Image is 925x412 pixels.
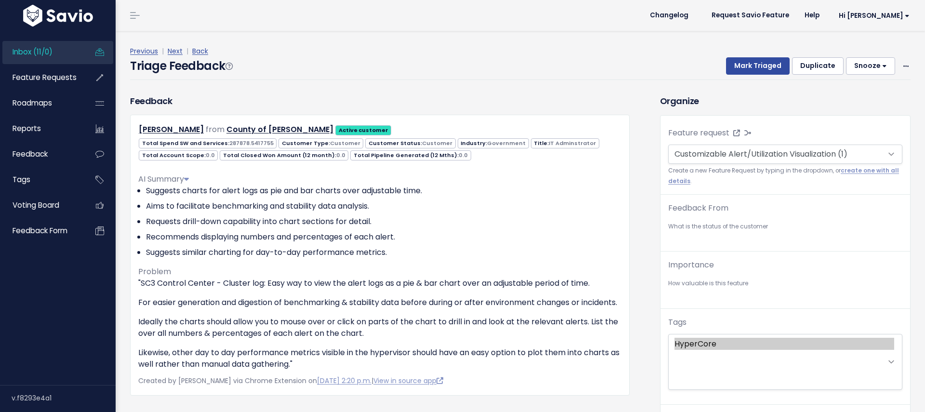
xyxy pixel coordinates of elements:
label: Feature request [668,127,729,139]
span: Customer [330,139,360,147]
a: View in source app [373,376,443,385]
div: v.f8293e4a1 [12,385,116,411]
a: Feedback form [2,220,80,242]
span: Total Spend SW and Services: [139,138,277,148]
a: County of [PERSON_NAME] [226,124,333,135]
a: create one with all details [668,167,899,185]
span: Tags [13,174,30,185]
label: Tags [668,317,687,328]
span: 0.0 [206,151,215,159]
label: Feedback From [668,202,728,214]
strong: Active customer [339,126,388,134]
p: For easier generation and digestion of benchmarking & stability data before during or after envir... [138,297,621,308]
img: logo-white.9d6f32f41409.svg [21,5,95,27]
label: Importance [668,259,714,271]
button: Snooze [846,57,895,75]
span: Reports [13,123,41,133]
a: Feature Requests [2,66,80,89]
a: Inbox (11/0) [2,41,80,63]
a: Help [797,8,827,23]
a: Back [192,46,208,56]
span: Changelog [650,12,688,19]
span: 0.0 [459,151,468,159]
a: Tags [2,169,80,191]
span: Hi [PERSON_NAME] [839,12,910,19]
a: Request Savio Feature [704,8,797,23]
button: Mark Triaged [726,57,790,75]
span: Customer Status: [365,138,455,148]
h4: Triage Feedback [130,57,232,75]
span: Voting Board [13,200,59,210]
span: Total Pipeline Generated (12 Mths): [350,150,471,160]
p: "SC3 Control Center - Cluster log: Easy way to view the alert logs as a pie & bar chart over an a... [138,278,621,289]
span: | [160,46,166,56]
span: Feature Requests [13,72,77,82]
a: Previous [130,46,158,56]
span: Industry: [458,138,529,148]
a: Roadmaps [2,92,80,114]
option: HyperCore [674,338,894,350]
span: Inbox (11/0) [13,47,53,57]
li: Recommends displaying numbers and percentages of each alert. [146,231,621,243]
h3: Organize [660,94,911,107]
span: 0.0 [336,151,345,159]
a: Reports [2,118,80,140]
span: Customer [422,139,452,147]
small: How valuable is this feature [668,279,902,289]
span: Government [487,139,526,147]
li: Suggests charts for alert logs as pie and bar charts over adjustable time. [146,185,621,197]
span: Title: [531,138,599,148]
li: Requests drill-down capability into chart sections for detail. [146,216,621,227]
span: Feedback form [13,226,67,236]
small: Create a new Feature Request by typing in the dropdown, or . [668,166,902,186]
p: Likewise, other day to day performance metrics visible in the hypervisor should have an easy opti... [138,347,621,370]
span: Created by [PERSON_NAME] via Chrome Extension on | [138,376,443,385]
span: Problem [138,266,171,277]
a: Next [168,46,183,56]
a: [PERSON_NAME] [139,124,204,135]
span: Total Account Scope: [139,150,218,160]
a: Voting Board [2,194,80,216]
li: Aims to facilitate benchmarking and stability data analysis. [146,200,621,212]
small: What is the status of the customer [668,222,902,232]
li: Suggests similar charting for day-to-day performance metrics. [146,247,621,258]
a: [DATE] 2:20 p.m. [317,376,371,385]
span: | [185,46,190,56]
span: Feedback [13,149,48,159]
span: Customer Type: [278,138,363,148]
span: Roadmaps [13,98,52,108]
span: 287878.5417755 [229,139,274,147]
h3: Feedback [130,94,172,107]
p: Ideally the charts should allow you to mouse over or click on parts of the chart to drill in and ... [138,316,621,339]
button: Duplicate [792,57,844,75]
span: from [206,124,225,135]
a: Feedback [2,143,80,165]
a: Hi [PERSON_NAME] [827,8,917,23]
span: IT Adminstrator [549,139,596,147]
span: Total Closed Won Amount (12 month): [220,150,348,160]
span: AI Summary [138,173,189,185]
